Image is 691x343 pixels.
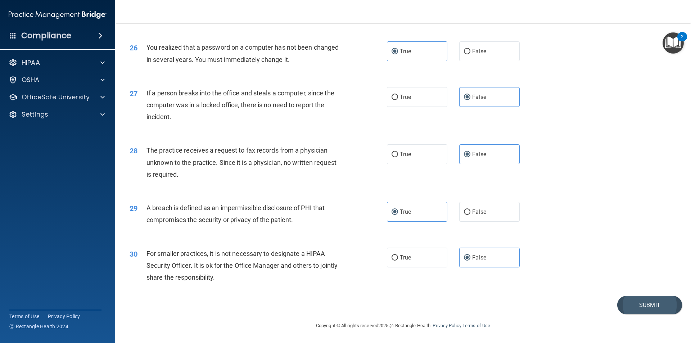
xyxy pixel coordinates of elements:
[130,89,137,98] span: 27
[400,94,411,100] span: True
[392,255,398,261] input: True
[22,110,48,119] p: Settings
[663,32,684,54] button: Open Resource Center, 2 new notifications
[146,250,338,281] span: For smaller practices, it is not necessary to designate a HIPAA Security Officer. It is ok for th...
[433,323,461,328] a: Privacy Policy
[472,48,486,55] span: False
[617,296,682,314] button: Submit
[146,89,334,121] span: If a person breaks into the office and steals a computer, since the computer was in a locked offi...
[392,152,398,157] input: True
[9,93,105,101] a: OfficeSafe University
[472,151,486,158] span: False
[464,152,470,157] input: False
[22,93,90,101] p: OfficeSafe University
[130,204,137,213] span: 29
[146,146,337,178] span: The practice receives a request to fax records from a physician unknown to the practice. Since it...
[146,44,339,63] span: You realized that a password on a computer has not been changed in several years. You must immedi...
[464,95,470,100] input: False
[472,254,486,261] span: False
[9,323,68,330] span: Ⓒ Rectangle Health 2024
[464,49,470,54] input: False
[392,95,398,100] input: True
[472,94,486,100] span: False
[272,314,534,337] div: Copyright © All rights reserved 2025 @ Rectangle Health | |
[130,146,137,155] span: 28
[400,254,411,261] span: True
[146,204,325,224] span: A breach is defined as an impermissible disclosure of PHI that compromises the security or privac...
[681,37,683,46] div: 2
[21,31,71,41] h4: Compliance
[9,76,105,84] a: OSHA
[130,250,137,258] span: 30
[22,76,40,84] p: OSHA
[400,151,411,158] span: True
[464,209,470,215] input: False
[9,313,39,320] a: Terms of Use
[400,48,411,55] span: True
[9,8,107,22] img: PMB logo
[9,58,105,67] a: HIPAA
[48,313,80,320] a: Privacy Policy
[392,49,398,54] input: True
[9,110,105,119] a: Settings
[130,44,137,52] span: 26
[464,255,470,261] input: False
[22,58,40,67] p: HIPAA
[392,209,398,215] input: True
[400,208,411,215] span: True
[472,208,486,215] span: False
[462,323,490,328] a: Terms of Use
